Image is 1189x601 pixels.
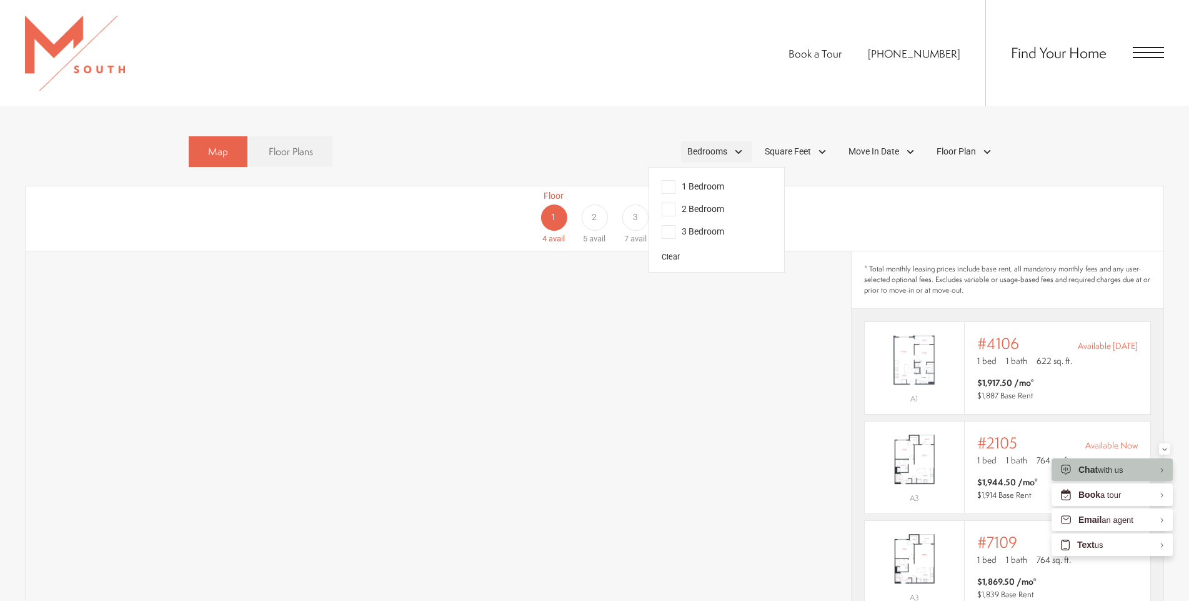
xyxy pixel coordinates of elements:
span: $1,869.50 /mo* [977,575,1037,588]
a: Call Us at 813-570-8014 [868,46,960,61]
span: 1 bed [977,454,997,467]
span: 1 Bedroom [662,180,724,194]
span: Square Feet [765,145,811,158]
button: Open Menu [1133,47,1164,58]
a: Floor 3 [615,189,655,245]
span: A3 [910,493,919,503]
a: View #4106 [864,321,1151,415]
span: 1 bed [977,553,997,566]
span: 3 Bedroom [662,225,724,239]
span: 7 [624,234,629,243]
a: Book a Tour [789,46,842,61]
button: Clear [662,251,680,263]
span: 764 sq. ft. [1037,454,1071,467]
span: avail [589,234,605,243]
span: Floor Plans [269,144,313,159]
a: Find Your Home [1011,43,1107,63]
span: #2105 [977,434,1017,452]
span: #4106 [977,335,1019,352]
span: $1,944.50 /mo* [977,476,1038,488]
span: $1,914 Base Rent [977,490,1032,500]
span: $1,887 Base Rent [977,390,1033,401]
span: 1 bed [977,355,997,367]
span: [PHONE_NUMBER] [868,46,960,61]
a: Floor 2 [574,189,615,245]
span: A1 [910,393,918,404]
img: #4106 - 1 bedroom floor plan layout with 1 bathroom and 622 square feet [865,329,964,391]
span: $1,917.50 /mo* [977,376,1034,389]
img: MSouth [25,16,125,91]
span: Move In Date [848,145,899,158]
span: Available Now [1085,439,1138,452]
span: 5 [583,234,587,243]
span: Available [DATE] [1078,340,1138,352]
span: 764 sq. ft. [1037,553,1071,566]
span: 622 sq. ft. [1037,355,1072,367]
a: View #2105 [864,421,1151,514]
span: #7109 [977,533,1017,551]
span: 3 [633,211,638,224]
span: 2 [592,211,597,224]
img: #2105 - 1 bedroom floor plan layout with 1 bathroom and 764 square feet [865,428,964,491]
span: 1 bath [1006,553,1027,566]
span: avail [630,234,647,243]
span: $1,839 Base Rent [977,589,1034,600]
span: 1 bath [1006,454,1027,467]
img: #7109 - 1 bedroom floor plan layout with 1 bathroom and 764 square feet [865,528,964,590]
span: Bedrooms [687,145,727,158]
span: 2 Bedroom [662,203,724,216]
span: * Total monthly leasing prices include base rent, all mandatory monthly fees and any user-selecte... [864,264,1151,295]
span: Map [208,144,228,159]
span: Floor Plan [937,145,976,158]
span: 1 bath [1006,355,1027,367]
